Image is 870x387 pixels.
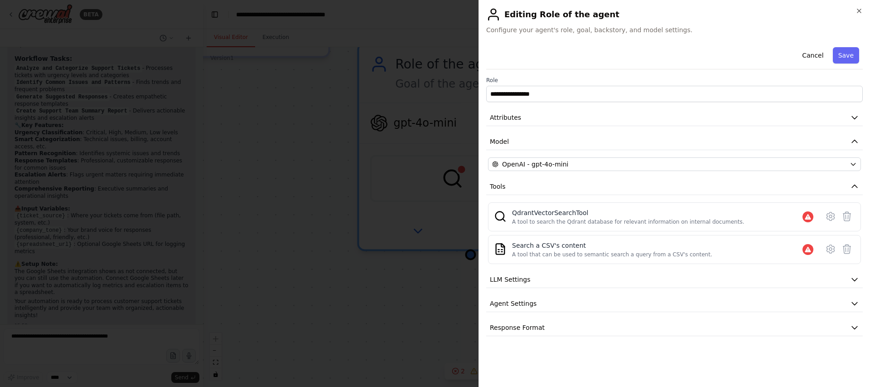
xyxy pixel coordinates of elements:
img: CSVSearchTool [494,243,507,255]
button: Save [833,47,859,64]
button: LLM Settings [486,271,863,288]
button: Attributes [486,109,863,126]
div: QdrantVectorSearchTool [512,208,744,217]
button: Delete tool [839,208,855,225]
button: Cancel [797,47,829,64]
label: Role [486,77,863,84]
span: Response Format [490,323,545,332]
span: Agent Settings [490,299,536,308]
button: Response Format [486,319,863,336]
button: OpenAI - gpt-4o-mini [488,157,861,171]
span: Configure your agent's role, goal, backstory, and model settings. [486,25,863,34]
button: Configure tool [822,241,839,257]
span: Tools [490,182,506,191]
button: Configure tool [822,208,839,225]
div: Search a CSV's content [512,241,712,250]
img: QdrantVectorSearchTool [494,210,507,223]
button: Tools [486,178,863,195]
h2: Editing Role of the agent [486,7,863,22]
button: Model [486,133,863,150]
div: A tool that can be used to semantic search a query from a CSV's content. [512,251,712,258]
span: LLM Settings [490,275,531,284]
button: Agent Settings [486,295,863,312]
span: Model [490,137,509,146]
span: OpenAI - gpt-4o-mini [502,160,568,169]
span: Attributes [490,113,521,122]
button: Delete tool [839,241,855,257]
div: A tool to search the Qdrant database for relevant information on internal documents. [512,218,744,225]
